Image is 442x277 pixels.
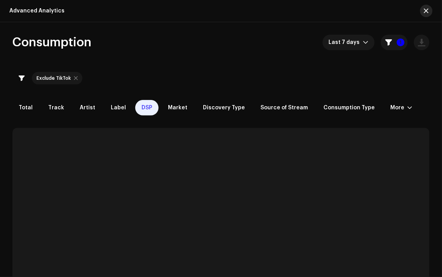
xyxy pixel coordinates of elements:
[168,105,187,111] span: Market
[142,105,152,111] span: DSP
[111,105,126,111] span: Label
[203,105,245,111] span: Discovery Type
[363,35,369,50] div: dropdown trigger
[397,39,405,46] p-badge: 1
[260,105,308,111] span: Source of Stream
[381,35,408,50] button: 1
[324,105,375,111] span: Consumption Type
[391,105,405,111] div: More
[329,35,363,50] span: Last 7 days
